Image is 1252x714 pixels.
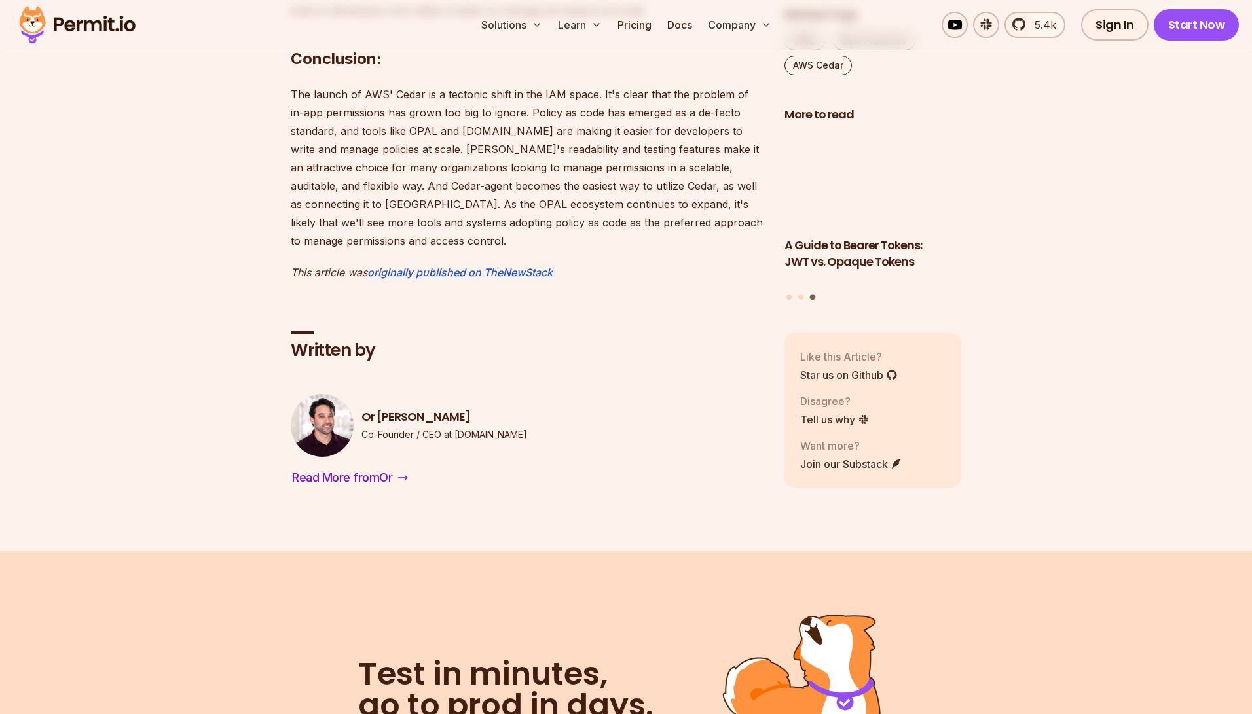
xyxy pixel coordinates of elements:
img: Permit logo [13,3,141,47]
p: The launch of AWS' Cedar is a tectonic shift in the IAM space. It's clear that the problem of in-... [291,85,764,250]
h3: Or [PERSON_NAME] [361,409,527,425]
span: Read More from Or [292,469,392,487]
h2: More to read [784,107,961,123]
a: Start Now [1154,9,1240,41]
img: Or Weis [291,394,354,457]
a: originally published on TheNewStack [367,266,553,279]
button: Solutions [476,12,547,38]
p: Like this Article? [800,349,898,365]
a: Read More fromOr [291,467,409,488]
a: AWS Cedar [784,56,852,75]
a: A Guide to Bearer Tokens: JWT vs. Opaque TokensA Guide to Bearer Tokens: JWT vs. Opaque Tokens [784,131,961,287]
div: Posts [784,131,961,302]
li: 3 of 3 [784,131,961,287]
a: Pricing [612,12,657,38]
p: Co-Founder / CEO at [DOMAIN_NAME] [361,428,527,441]
h2: Written by [291,339,764,363]
img: A Guide to Bearer Tokens: JWT vs. Opaque Tokens [784,131,961,230]
p: Disagree? [800,394,870,410]
button: Learn [553,12,607,38]
em: ⁠This article was [291,266,367,279]
a: Docs [662,12,697,38]
button: Company [703,12,777,38]
a: 5.4k [1004,12,1065,38]
h3: A Guide to Bearer Tokens: JWT vs. Opaque Tokens [784,238,961,270]
button: Go to slide 2 [798,295,803,300]
span: 5.4k [1027,17,1056,33]
a: Sign In [1081,9,1149,41]
a: Tell us why [800,412,870,428]
button: Go to slide 3 [809,295,815,300]
p: Want more? [800,438,902,454]
button: Go to slide 1 [786,295,792,300]
a: Join our Substack [800,457,902,473]
span: Test in minutes, [358,658,654,690]
a: Star us on Github [800,368,898,384]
